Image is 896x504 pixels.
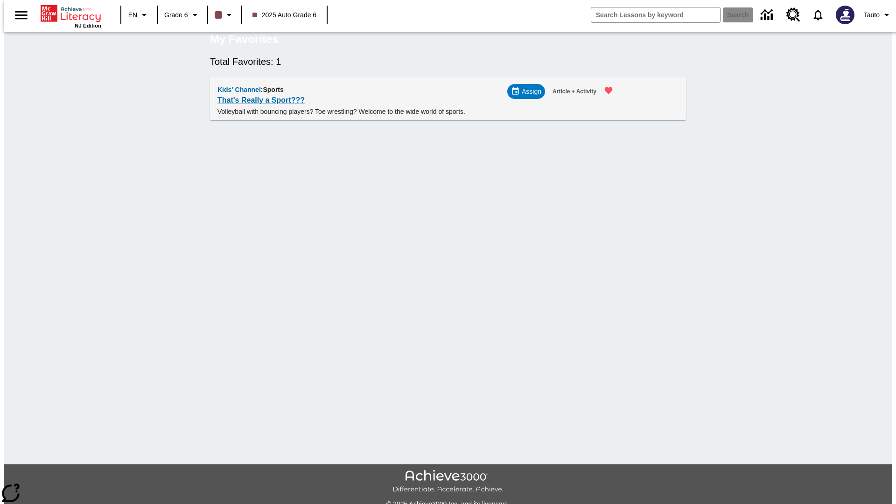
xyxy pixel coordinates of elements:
[860,7,896,23] button: Profile/Settings
[755,2,781,28] a: Data Center
[217,107,619,117] p: Volleyball with bouncing players? Toe wrestling? Welcome to the wide world of sports.
[161,7,204,23] button: Grade: Grade 6, Select a grade
[75,23,101,28] span: NJ Edition
[507,84,546,99] div: Assign Choose Dates
[210,32,279,47] h5: My Favorites
[598,80,619,101] button: Remove from Favorites
[164,10,188,20] span: Grade 6
[591,7,720,22] input: search field
[836,6,854,24] img: Avatar
[211,7,238,23] button: Class color is dark brown. Change class color
[7,1,35,29] button: Open side menu
[41,4,101,23] a: Home
[124,7,154,23] button: Language: EN, Select a language
[781,2,806,28] a: Resource Center, Will open in new tab
[41,3,101,28] div: Home
[522,87,541,97] span: Assign
[392,470,504,494] img: Achieve3000 Differentiate Accelerate Achieve
[252,10,317,20] span: 2025 Auto Grade 6
[217,86,261,93] span: Kids' Channel
[210,54,686,69] h6: Total Favorites: 1
[128,10,137,20] span: EN
[261,86,284,93] span: : Sports
[553,87,596,97] span: Article + Activity
[806,3,830,27] a: Notifications
[549,84,600,99] button: Article + Activity
[864,10,880,20] span: Tauto
[830,3,860,27] button: Select a new avatar
[217,94,305,107] a: That's Really a Sport???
